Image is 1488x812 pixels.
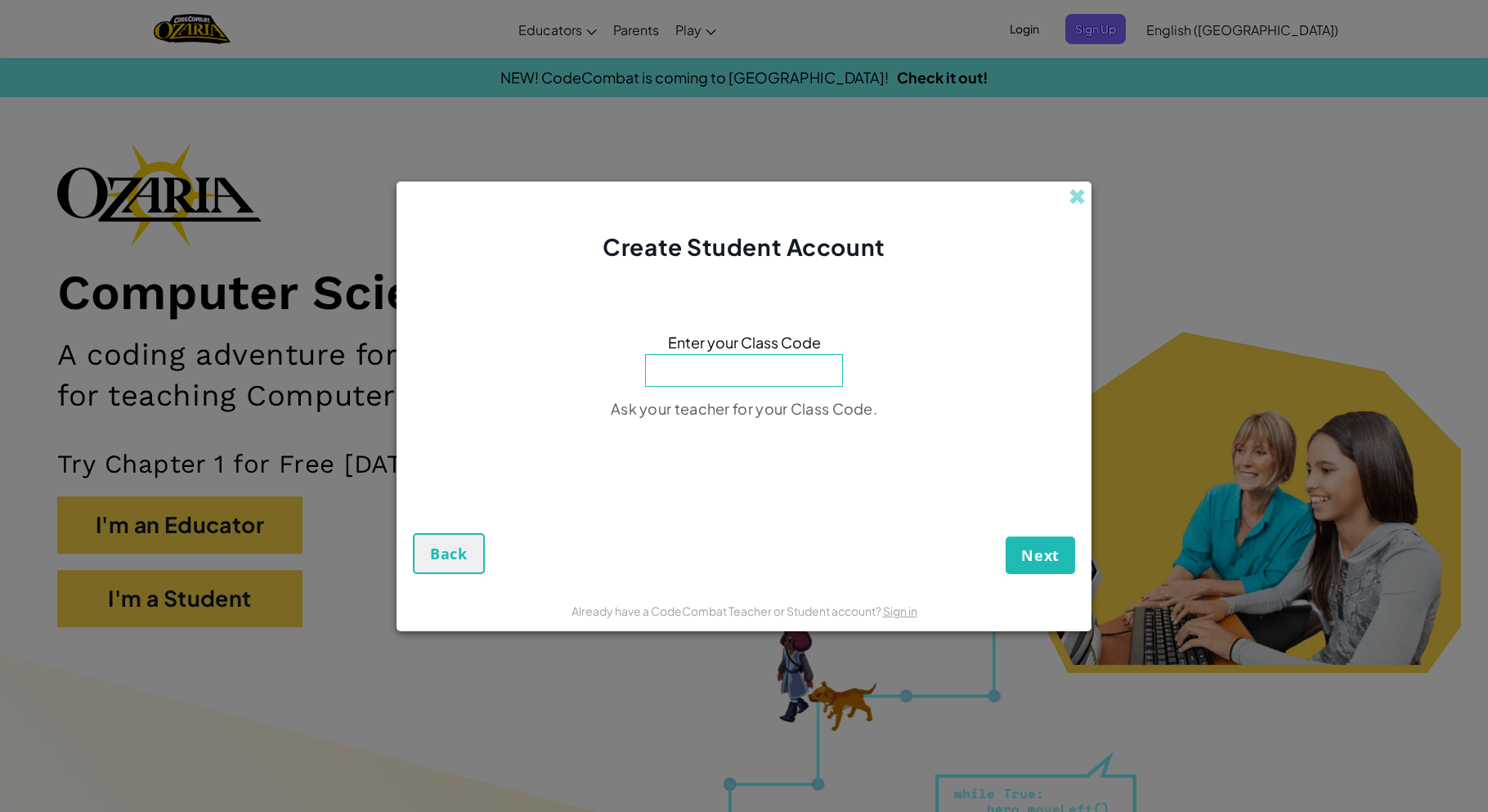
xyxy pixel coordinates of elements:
[668,330,821,354] span: Enter your Class Code
[603,232,885,261] span: Create Student Account
[611,399,877,418] span: Ask your teacher for your Class Code.
[883,603,917,618] a: Sign in
[1021,545,1060,565] span: Next
[1006,536,1075,574] button: Next
[571,603,883,618] span: Already have a CodeCombat Teacher or Student account?
[430,544,468,563] span: Back
[413,533,485,574] button: Back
